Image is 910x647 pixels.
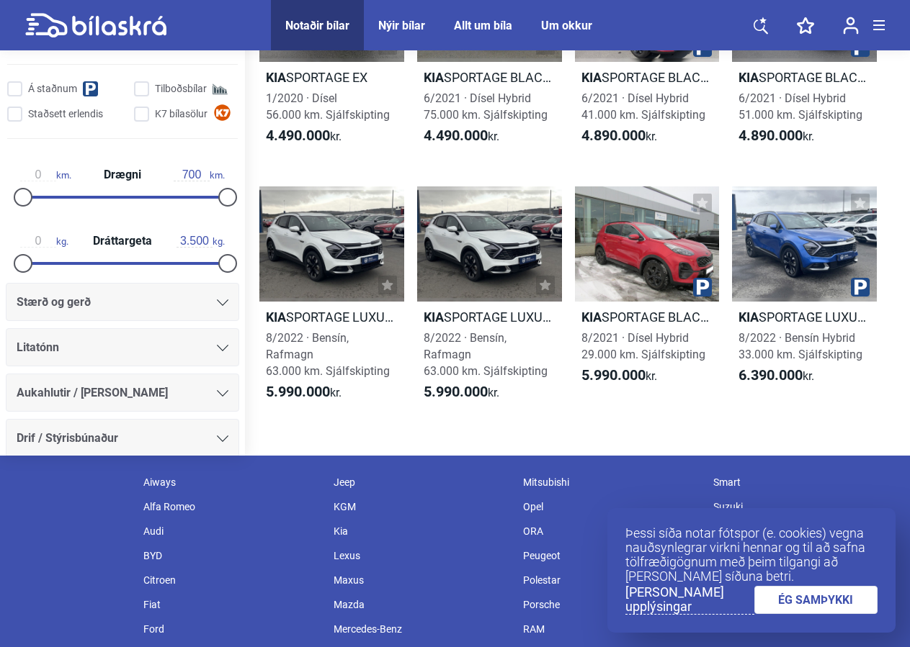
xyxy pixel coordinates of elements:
span: Tilboðsbílar [155,81,207,96]
div: Peugeot [516,543,705,568]
div: Smart [706,470,896,494]
h2: SPORTAGE BLACK EDITION [732,69,877,86]
b: Kia [266,70,286,85]
b: 4.890.000 [581,127,646,144]
span: kr. [266,127,342,145]
div: ORA [516,519,705,543]
b: Kia [739,309,759,325]
h2: SPORTAGE BLACK EDITION [575,309,720,325]
span: 6/2021 · Dísel Hybrid 51.000 km. Sjálfskipting [739,91,862,122]
span: kg. [177,235,225,248]
b: Kia [739,70,759,85]
div: BYD [136,543,326,568]
div: Porsche [516,592,705,617]
span: Litatónn [17,338,59,358]
b: 6.390.000 [739,366,803,384]
span: kg. [20,235,68,248]
img: user-login.svg [843,17,859,35]
span: Á staðnum [28,81,77,96]
span: kr. [739,127,814,145]
b: 5.990.000 [424,383,488,400]
a: KiaSPORTAGE LUXURY PHEV8/2022 · Bensín, Rafmagn63.000 km. Sjálfskipting5.990.000kr. [417,186,562,415]
span: Staðsett erlendis [28,107,103,122]
h2: SPORTAGE LUXURY PHEV [259,309,404,325]
a: Allt um bíla [454,19,512,32]
div: Kia [326,519,516,543]
a: Notaðir bílar [285,19,349,32]
span: 1/2020 · Dísel 56.000 km. Sjálfskipting [266,91,390,122]
div: Fiat [136,592,326,617]
div: Ford [136,617,326,641]
b: Kia [424,309,444,325]
h2: SPORTAGE EX [259,69,404,86]
div: Mitsubishi [516,470,705,494]
span: 8/2021 · Dísel Hybrid 29.000 km. Sjálfskipting [581,331,705,361]
div: Polestar [516,568,705,592]
b: 5.990.000 [581,366,646,384]
div: Mazda [326,592,516,617]
span: kr. [739,367,814,384]
span: Drægni [100,169,145,181]
b: Kia [581,309,602,325]
div: Citroen [136,568,326,592]
a: Nýir bílar [378,19,425,32]
span: kr. [424,384,499,401]
div: Aiways [136,470,326,494]
p: Þessi síða notar fótspor (e. cookies) vegna nauðsynlegrar virkni hennar og til að safna tölfræðig... [625,526,878,584]
b: 5.990.000 [266,383,330,400]
h2: SPORTAGE LUXURY PHEV [417,309,562,325]
div: Jeep [326,470,516,494]
span: kr. [424,127,499,145]
span: km. [20,168,71,181]
div: Maxus [326,568,516,592]
b: Kia [424,70,444,85]
span: 6/2021 · Dísel Hybrid 75.000 km. Sjálfskipting [424,91,548,122]
span: 8/2022 · Bensín, Rafmagn 63.000 km. Sjálfskipting [266,331,390,378]
span: Drif / Stýrisbúnaður [17,428,118,448]
div: KGM [326,494,516,519]
span: 8/2022 · Bensín, Rafmagn 63.000 km. Sjálfskipting [424,331,548,378]
div: Alfa Romeo [136,494,326,519]
div: Opel [516,494,705,519]
b: 4.490.000 [266,127,330,144]
a: ÉG SAMÞYKKI [754,586,878,614]
span: Stærð og gerð [17,292,91,312]
span: K7 bílasölur [155,107,208,122]
h2: SPORTAGE LUXURY PHEV [732,309,877,325]
h2: SPORTAGE BLACK EDITION [417,69,562,86]
a: KiaSPORTAGE LUXURY PHEV8/2022 · Bensín Hybrid33.000 km. Sjálfskipting6.390.000kr. [732,186,877,415]
a: [PERSON_NAME] upplýsingar [625,585,754,615]
h2: SPORTAGE BLACK EDITION [575,69,720,86]
div: Suzuki [706,494,896,519]
div: Mercedes-Benz [326,617,516,641]
b: Kia [266,309,286,325]
b: 4.890.000 [739,127,803,144]
img: parking.png [851,278,870,297]
div: Audi [136,519,326,543]
span: 8/2022 · Bensín Hybrid 33.000 km. Sjálfskipting [739,331,862,361]
a: Um okkur [541,19,592,32]
span: km. [174,168,225,181]
a: KiaSPORTAGE BLACK EDITION8/2021 · Dísel Hybrid29.000 km. Sjálfskipting5.990.000kr. [575,186,720,415]
span: kr. [266,384,342,401]
div: Lexus [326,543,516,568]
span: kr. [581,367,657,384]
span: Dráttargeta [89,235,156,247]
span: 6/2021 · Dísel Hybrid 41.000 km. Sjálfskipting [581,91,705,122]
img: parking.png [693,278,712,297]
span: kr. [581,127,657,145]
b: Kia [581,70,602,85]
span: Aukahlutir / [PERSON_NAME] [17,383,168,403]
a: KiaSPORTAGE LUXURY PHEV8/2022 · Bensín, Rafmagn63.000 km. Sjálfskipting5.990.000kr. [259,186,404,415]
div: RAM [516,617,705,641]
b: 4.490.000 [424,127,488,144]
